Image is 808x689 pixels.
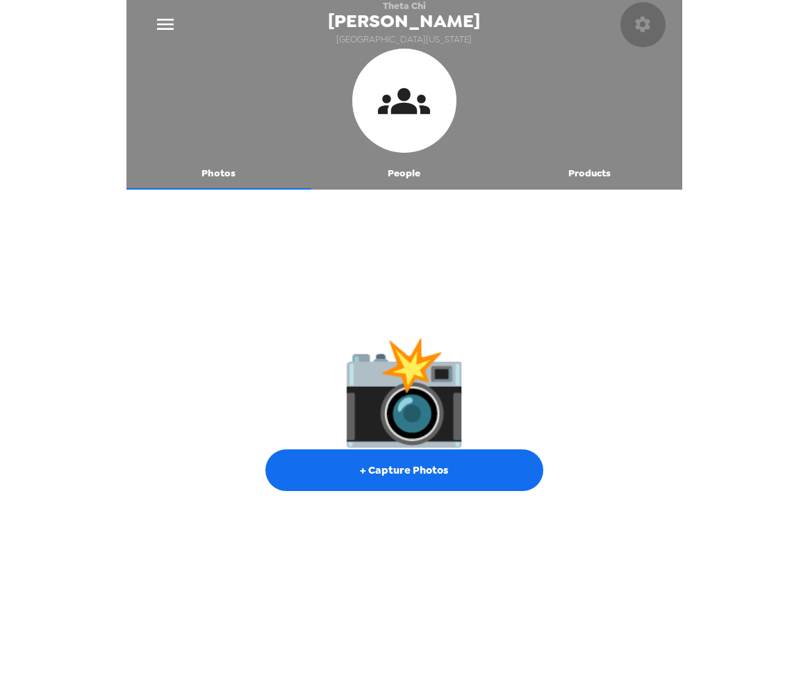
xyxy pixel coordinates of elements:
[328,12,480,31] span: [PERSON_NAME]
[143,2,188,47] button: menu
[336,31,472,49] span: [GEOGRAPHIC_DATA][US_STATE]
[339,338,469,442] span: cameraIcon
[311,156,497,190] button: People
[265,449,543,491] button: + Capture Photos
[497,156,682,190] button: Products
[126,156,312,190] button: Photos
